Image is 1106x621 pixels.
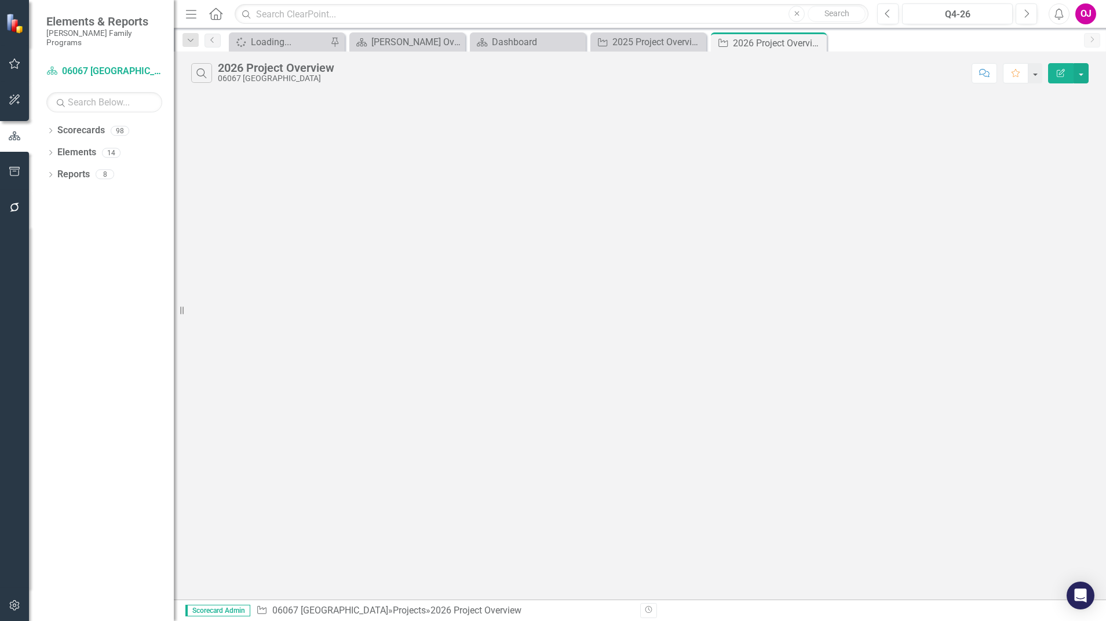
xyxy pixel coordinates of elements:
[902,3,1013,24] button: Q4-26
[218,61,334,74] div: 2026 Project Overview
[111,126,129,136] div: 98
[1067,582,1094,609] div: Open Intercom Messenger
[218,74,334,83] div: 06067 [GEOGRAPHIC_DATA]
[232,35,327,49] a: Loading...
[430,605,521,616] div: 2026 Project Overview
[824,9,849,18] span: Search
[1075,3,1096,24] button: OJ
[235,4,868,24] input: Search ClearPoint...
[612,35,703,49] div: 2025 Project Overview
[393,605,426,616] a: Projects
[57,146,96,159] a: Elements
[906,8,1009,21] div: Q4-26
[473,35,583,49] a: Dashboard
[352,35,462,49] a: [PERSON_NAME] Overview
[6,13,26,33] img: ClearPoint Strategy
[371,35,462,49] div: [PERSON_NAME] Overview
[46,28,162,48] small: [PERSON_NAME] Family Programs
[593,35,703,49] a: 2025 Project Overview
[46,14,162,28] span: Elements & Reports
[256,604,632,618] div: » »
[733,36,824,50] div: 2026 Project Overview
[46,92,162,112] input: Search Below...
[185,605,250,616] span: Scorecard Admin
[272,605,388,616] a: 06067 [GEOGRAPHIC_DATA]
[251,35,327,49] div: Loading...
[492,35,583,49] div: Dashboard
[57,124,105,137] a: Scorecards
[96,170,114,180] div: 8
[46,65,162,78] a: 06067 [GEOGRAPHIC_DATA]
[102,148,121,158] div: 14
[808,6,866,22] button: Search
[57,168,90,181] a: Reports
